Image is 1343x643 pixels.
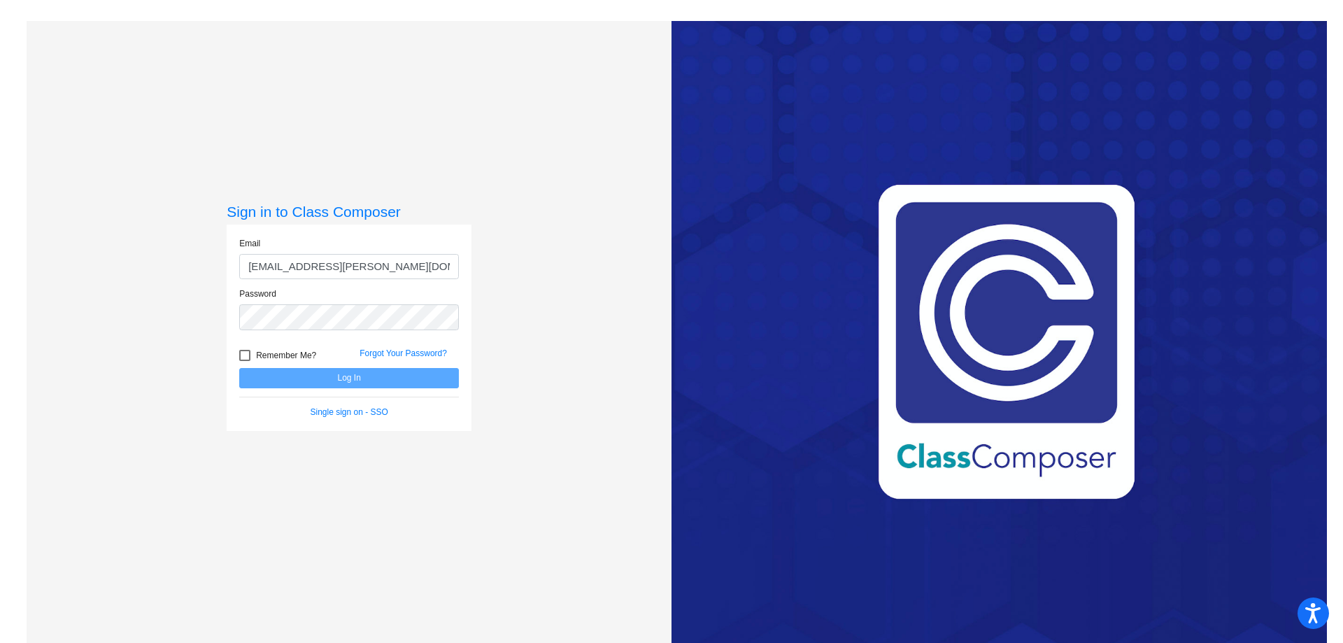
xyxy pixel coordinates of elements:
[256,347,316,364] span: Remember Me?
[360,348,447,358] a: Forgot Your Password?
[239,368,459,388] button: Log In
[311,407,388,417] a: Single sign on - SSO
[227,203,471,220] h3: Sign in to Class Composer
[239,288,276,300] label: Password
[239,237,260,250] label: Email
